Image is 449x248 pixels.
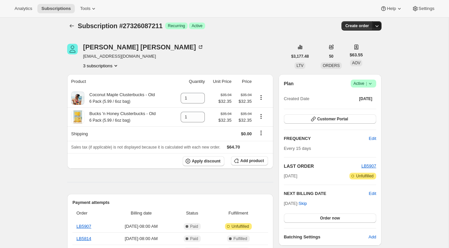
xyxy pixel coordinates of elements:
[387,6,396,11] span: Help
[78,22,162,30] span: Subscription #27326087211
[190,224,198,229] span: Paid
[37,4,75,13] button: Subscriptions
[213,210,264,217] span: Fulfillment
[89,118,130,123] small: 6 Pack (5.99 / 6oz bag)
[67,44,78,54] span: Cecilia Calderon
[234,74,254,89] th: Price
[284,173,297,179] span: [DATE]
[71,145,220,150] span: Sales tax (if applicable) is not displayed because it is calculated with each new order.
[192,23,202,29] span: Active
[174,74,207,89] th: Quantity
[317,116,348,122] span: Customer Portal
[236,117,252,124] span: $32.35
[227,145,240,150] span: $64.70
[67,21,76,31] button: Subscriptions
[345,23,369,29] span: Create order
[341,21,373,31] button: Create order
[325,52,337,61] button: 50
[369,234,376,240] span: Add
[350,52,363,58] span: $63.55
[256,129,266,137] button: Shipping actions
[284,214,376,223] button: Order now
[256,113,266,120] button: Product actions
[71,92,84,105] img: product img
[41,6,71,11] span: Subscriptions
[284,114,376,124] button: Customer Portal
[298,200,307,207] span: Skip
[72,199,268,206] h2: Payment attempts
[291,54,309,59] span: $3,177.48
[284,80,294,87] h2: Plan
[352,61,360,65] span: AOV
[240,158,264,163] span: Add product
[207,74,234,89] th: Unit Price
[76,224,91,229] a: LB5907
[111,210,171,217] span: Billing date
[11,4,36,13] button: Analytics
[376,4,406,13] button: Help
[83,62,119,69] button: Product actions
[84,110,156,124] div: Bucks 'n Honey Clusterbucks - Old
[111,235,171,242] span: [DATE] · 08:00 AM
[84,92,155,105] div: Coconut Maple Clusterbucks - Old
[284,234,369,240] h6: Batching Settings
[361,163,376,168] a: LB5907
[294,198,311,209] button: Skip
[218,117,232,124] span: $32.35
[231,156,268,165] button: Add product
[359,96,372,101] span: [DATE]
[361,163,376,169] button: LB5907
[67,126,174,141] th: Shipping
[83,44,204,50] div: [PERSON_NAME] [PERSON_NAME]
[256,94,266,101] button: Product actions
[366,81,367,86] span: |
[236,98,252,105] span: $32.35
[234,236,247,241] span: Fulfilled
[241,112,252,116] small: $35.94
[241,93,252,97] small: $35.94
[183,156,225,166] button: Apply discount
[111,223,171,230] span: [DATE] · 08:00 AM
[67,74,174,89] th: Product
[221,112,232,116] small: $35.94
[80,6,90,11] span: Tools
[355,94,376,103] button: [DATE]
[284,163,362,169] h2: LAST ORDER
[329,54,333,59] span: 50
[284,95,309,102] span: Created Date
[353,80,374,87] span: Active
[284,201,307,206] span: [DATE] ·
[241,131,252,136] span: $0.00
[284,190,369,197] h2: NEXT BILLING DATE
[221,93,232,97] small: $35.94
[76,236,91,241] a: LB5814
[356,173,374,179] span: Unfulfilled
[369,190,376,197] button: Edit
[89,99,130,104] small: 6 Pack (5.99 / 6oz bag)
[365,232,380,242] button: Add
[323,63,339,68] span: ORDERS
[168,23,185,29] span: Recurring
[284,135,369,142] h2: FREQUENCY
[408,4,438,13] button: Settings
[192,158,221,164] span: Apply discount
[175,210,208,217] span: Status
[419,6,434,11] span: Settings
[83,53,204,60] span: [EMAIL_ADDRESS][DOMAIN_NAME]
[369,135,376,142] span: Edit
[15,6,32,11] span: Analytics
[218,98,232,105] span: $32.35
[232,224,249,229] span: Unfulfilled
[320,216,340,221] span: Order now
[72,206,109,220] th: Order
[296,63,303,68] span: LTV
[365,133,380,144] button: Edit
[190,236,198,241] span: Paid
[76,4,101,13] button: Tools
[287,52,313,61] button: $3,177.48
[284,146,311,151] span: Every 15 days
